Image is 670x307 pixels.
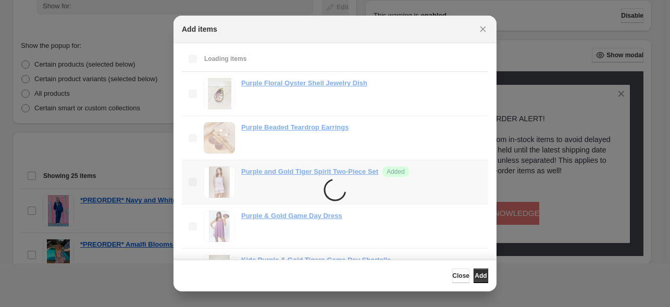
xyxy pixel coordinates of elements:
span: Add [475,272,487,280]
span: Close [452,272,469,280]
button: Close [476,22,490,36]
h2: Add items [182,24,217,34]
button: Add [474,268,488,283]
button: Close [452,268,469,283]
